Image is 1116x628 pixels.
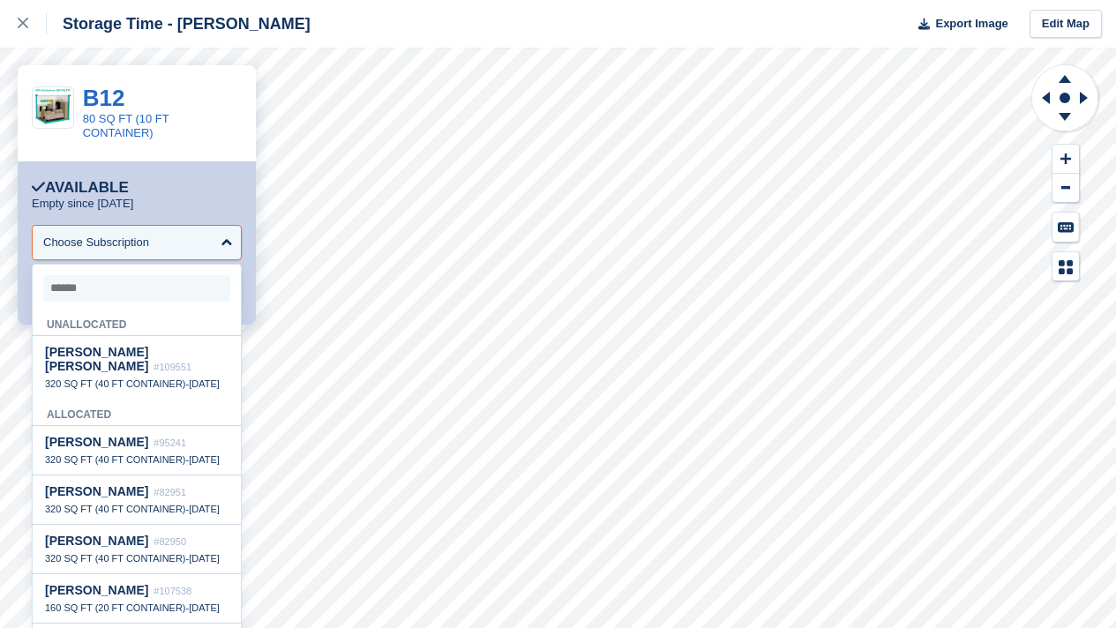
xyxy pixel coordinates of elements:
[189,378,220,389] span: [DATE]
[154,437,186,448] span: #95241
[83,85,125,111] a: B12
[45,602,228,614] div: -
[45,504,186,514] span: 320 SQ FT (40 FT CONTAINER)
[45,378,186,389] span: 320 SQ FT (40 FT CONTAINER)
[1052,252,1079,281] button: Map Legend
[189,602,220,613] span: [DATE]
[1030,10,1102,39] a: Edit Map
[47,13,311,34] div: Storage Time - [PERSON_NAME]
[154,362,191,372] span: #109551
[45,534,148,548] span: [PERSON_NAME]
[33,399,241,426] div: Allocated
[45,435,148,449] span: [PERSON_NAME]
[935,15,1007,33] span: Export Image
[45,345,148,373] span: [PERSON_NAME] [PERSON_NAME]
[45,552,228,564] div: -
[154,487,186,497] span: #82951
[33,87,73,128] img: 10ft%20Container%20(80%20SQ%20FT)%20(2).png
[154,586,191,596] span: #107538
[83,112,169,139] a: 80 SQ FT (10 FT CONTAINER)
[45,453,228,466] div: -
[154,536,186,547] span: #82950
[43,234,149,251] div: Choose Subscription
[189,553,220,564] span: [DATE]
[1052,145,1079,174] button: Zoom In
[45,553,186,564] span: 320 SQ FT (40 FT CONTAINER)
[189,454,220,465] span: [DATE]
[45,583,148,597] span: [PERSON_NAME]
[45,484,148,498] span: [PERSON_NAME]
[33,309,241,336] div: Unallocated
[1052,174,1079,203] button: Zoom Out
[45,454,186,465] span: 320 SQ FT (40 FT CONTAINER)
[32,197,133,211] p: Empty since [DATE]
[45,378,228,390] div: -
[1052,213,1079,242] button: Keyboard Shortcuts
[189,504,220,514] span: [DATE]
[908,10,1008,39] button: Export Image
[45,602,186,613] span: 160 SQ FT (20 FT CONTAINER)
[45,503,228,515] div: -
[32,179,129,197] div: Available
